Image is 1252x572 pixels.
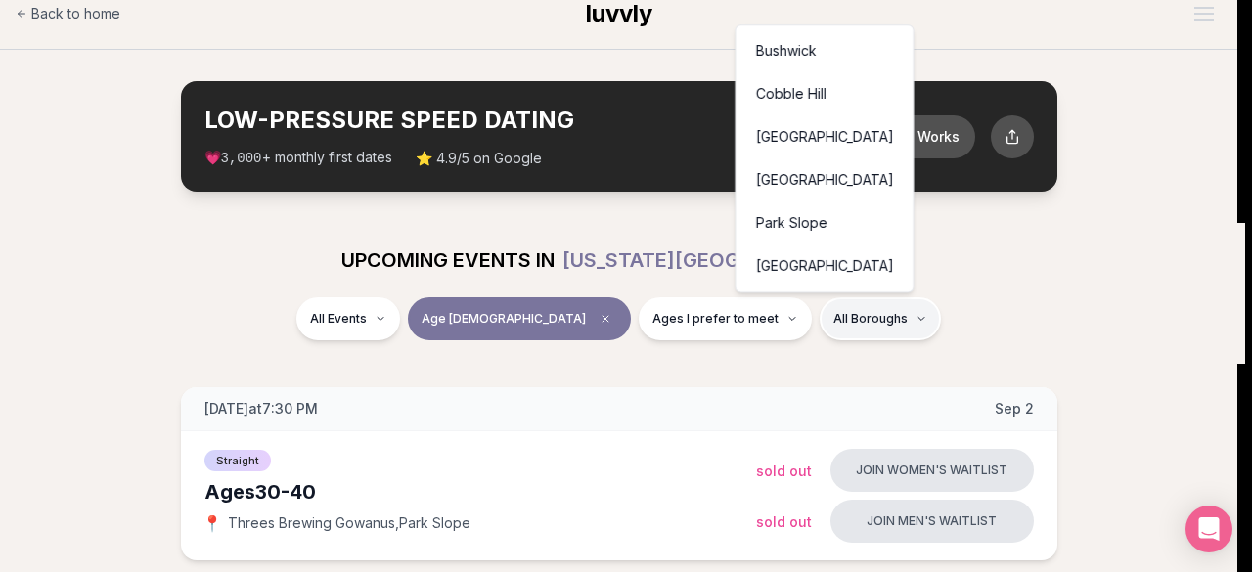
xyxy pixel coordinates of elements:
[739,158,909,201] div: [GEOGRAPHIC_DATA]
[739,72,909,115] div: Cobble Hill
[739,201,909,244] div: Park Slope
[739,115,909,158] div: [GEOGRAPHIC_DATA]
[739,244,909,287] div: [GEOGRAPHIC_DATA]
[739,29,909,72] div: Bushwick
